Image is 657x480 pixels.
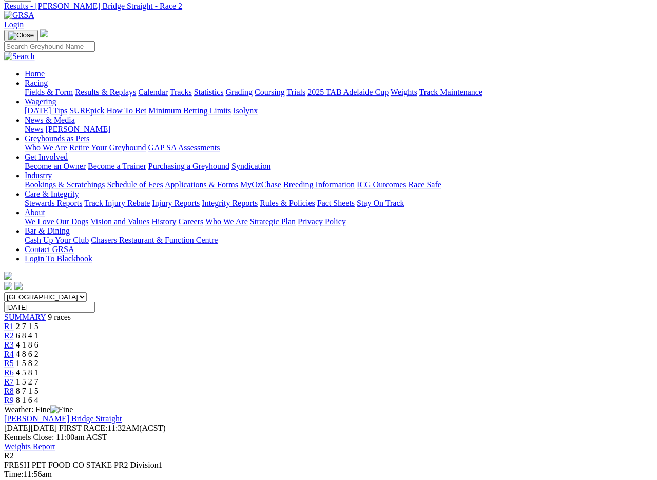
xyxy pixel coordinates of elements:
div: Greyhounds as Pets [25,143,653,152]
div: Kennels Close: 11:00am ACST [4,433,653,442]
img: Close [8,31,34,40]
img: facebook.svg [4,282,12,290]
span: 2 7 1 5 [16,322,38,331]
div: 11:56am [4,470,653,479]
span: R2 [4,451,14,460]
a: Chasers Restaurant & Function Centre [91,236,218,244]
a: [PERSON_NAME] Bridge Straight [4,414,122,423]
a: Statistics [194,88,224,97]
a: Care & Integrity [25,189,79,198]
a: Greyhounds as Pets [25,134,89,143]
a: Isolynx [233,106,258,115]
a: R5 [4,359,14,368]
img: twitter.svg [14,282,23,290]
a: R8 [4,387,14,395]
a: Login [4,20,24,29]
a: Fact Sheets [317,199,355,207]
a: [DATE] Tips [25,106,67,115]
div: Industry [25,180,653,189]
a: How To Bet [107,106,147,115]
a: MyOzChase [240,180,281,189]
a: Become a Trainer [88,162,146,170]
a: Become an Owner [25,162,86,170]
a: R2 [4,331,14,340]
a: Track Maintenance [419,88,482,97]
span: 4 1 8 6 [16,340,38,349]
a: About [25,208,45,217]
a: Purchasing a Greyhound [148,162,229,170]
span: 8 7 1 5 [16,387,38,395]
img: Search [4,52,35,61]
a: Coursing [255,88,285,97]
a: Stewards Reports [25,199,82,207]
a: Get Involved [25,152,68,161]
a: Results & Replays [75,88,136,97]
a: Industry [25,171,52,180]
a: News & Media [25,116,75,124]
a: SUREpick [69,106,104,115]
span: 4 8 6 2 [16,350,38,358]
div: FRESH PET FOOD CO STAKE PR2 Division1 [4,460,653,470]
img: Fine [50,405,73,414]
a: Track Injury Rebate [84,199,150,207]
a: Race Safe [408,180,441,189]
a: Racing [25,79,48,87]
a: R9 [4,396,14,405]
a: Who We Are [25,143,67,152]
a: R3 [4,340,14,349]
span: 6 8 4 1 [16,331,38,340]
a: Privacy Policy [298,217,346,226]
a: Weights Report [4,442,55,451]
a: Stay On Track [357,199,404,207]
a: Calendar [138,88,168,97]
a: 2025 TAB Adelaide Cup [307,88,389,97]
a: Grading [226,88,253,97]
a: Who We Are [205,217,248,226]
a: Weights [391,88,417,97]
div: Racing [25,88,653,97]
a: Login To Blackbook [25,254,92,263]
a: News [25,125,43,133]
span: [DATE] [4,424,31,432]
span: [DATE] [4,424,57,432]
span: R7 [4,377,14,386]
a: Strategic Plan [250,217,296,226]
a: Injury Reports [152,199,200,207]
span: Weather: Fine [4,405,73,414]
a: Fields & Form [25,88,73,97]
a: Breeding Information [283,180,355,189]
a: Cash Up Your Club [25,236,89,244]
div: About [25,217,653,226]
span: 4 5 8 1 [16,368,38,377]
span: 11:32AM(ACST) [59,424,166,432]
a: R4 [4,350,14,358]
span: Time: [4,470,24,478]
a: Retire Your Greyhound [69,143,146,152]
a: R6 [4,368,14,377]
button: Toggle navigation [4,30,38,41]
a: Integrity Reports [202,199,258,207]
a: Home [25,69,45,78]
a: We Love Our Dogs [25,217,88,226]
a: Rules & Policies [260,199,315,207]
span: 8 1 6 4 [16,396,38,405]
a: ICG Outcomes [357,180,406,189]
a: History [151,217,176,226]
a: Schedule of Fees [107,180,163,189]
a: Applications & Forms [165,180,238,189]
span: 1 5 8 2 [16,359,38,368]
a: SUMMARY [4,313,46,321]
a: Minimum Betting Limits [148,106,231,115]
input: Select date [4,302,95,313]
a: Bookings & Scratchings [25,180,105,189]
a: Careers [178,217,203,226]
div: Care & Integrity [25,199,653,208]
a: Bar & Dining [25,226,70,235]
a: Results - [PERSON_NAME] Bridge Straight - Race 2 [4,2,653,11]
